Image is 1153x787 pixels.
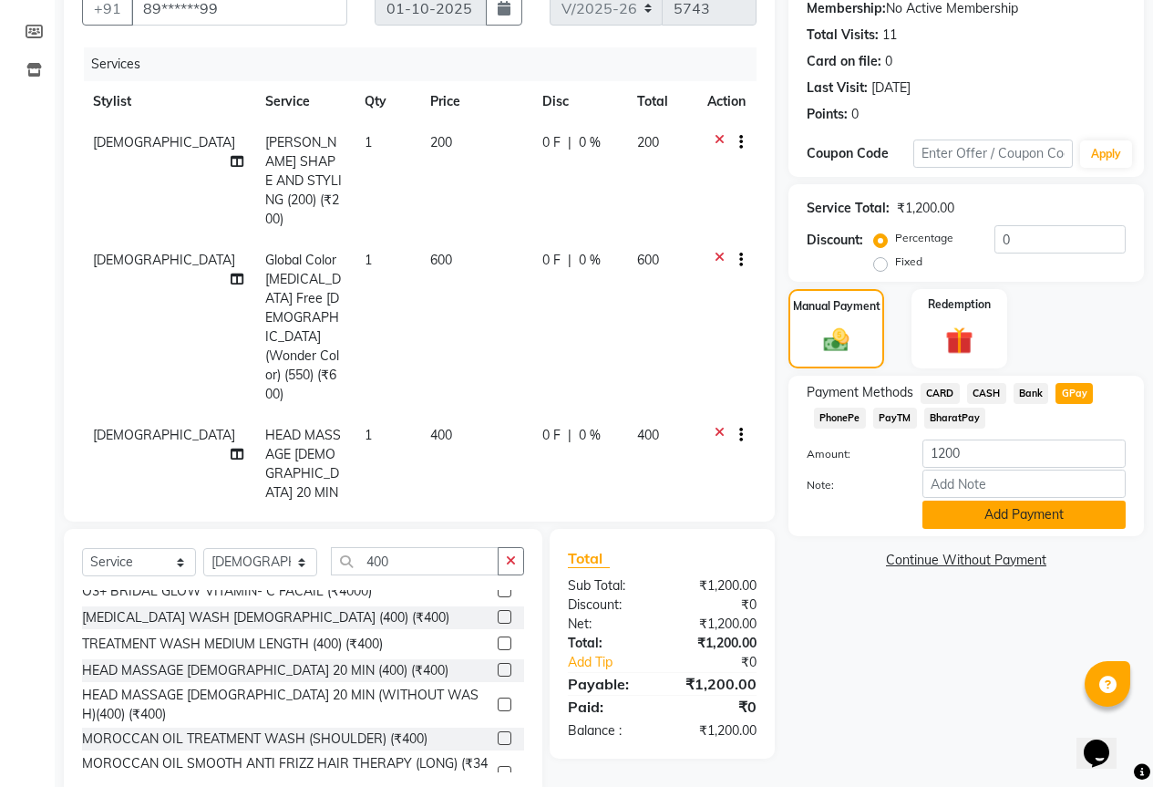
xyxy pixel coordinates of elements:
img: _gift.svg [937,324,982,357]
div: ₹1,200.00 [662,576,770,595]
span: 600 [637,252,659,268]
span: 200 [430,134,452,150]
div: HEAD MASSAGE [DEMOGRAPHIC_DATA] 20 MIN (400) (₹400) [82,661,448,680]
div: Balance : [554,721,663,740]
div: [MEDICAL_DATA] WASH [DEMOGRAPHIC_DATA] (400) (₹400) [82,608,449,627]
div: ₹1,200.00 [662,615,770,634]
span: PhonePe [814,408,866,429]
span: HEAD MASSAGE [DEMOGRAPHIC_DATA] 20 MIN (400) (₹400) [265,427,341,520]
div: 11 [882,26,897,45]
img: _cash.svg [816,326,858,355]
label: Percentage [895,230,953,246]
th: Stylist [82,81,254,122]
div: [DATE] [871,78,911,98]
div: Net: [554,615,663,634]
span: 1 [365,427,372,443]
span: 0 F [542,133,561,152]
div: Card on file: [807,52,881,71]
span: 0 % [579,426,601,445]
span: 0 % [579,133,601,152]
div: TREATMENT WASH MEDIUM LENGTH (400) (₹400) [82,635,383,654]
span: [DEMOGRAPHIC_DATA] [93,134,235,150]
span: | [568,426,571,445]
div: Points: [807,105,848,124]
div: Total: [554,634,663,653]
th: Price [419,81,531,122]
div: Service Total: [807,199,890,218]
span: [DEMOGRAPHIC_DATA] [93,427,235,443]
span: | [568,133,571,152]
span: CARD [921,383,960,404]
input: Amount [922,440,1126,468]
div: ₹1,200.00 [662,634,770,653]
input: Enter Offer / Coupon Code [913,140,1073,168]
div: Total Visits: [807,26,879,45]
th: Qty [354,81,419,122]
span: PayTM [873,408,917,429]
span: 1 [365,134,372,150]
span: 0 % [579,251,601,270]
div: O3+ BRIDAL GLOW VITAMIN- C FACAIL (₹4000) [82,582,372,601]
div: Paid: [554,696,663,718]
div: ₹1,200.00 [897,199,954,218]
th: Disc [531,81,626,122]
div: Payable: [554,673,663,695]
div: ₹0 [662,595,770,615]
span: | [568,251,571,270]
input: Search or Scan [331,547,499,575]
input: Add Note [922,470,1126,498]
span: 1 [365,252,372,268]
span: CASH [967,383,1006,404]
label: Note: [793,477,909,493]
th: Service [254,81,354,122]
span: 400 [637,427,659,443]
div: ₹1,200.00 [662,721,770,740]
div: Last Visit: [807,78,868,98]
span: Total [568,549,610,568]
label: Redemption [928,296,991,313]
div: ₹0 [680,653,770,672]
button: Add Payment [922,501,1126,529]
span: 0 F [542,426,561,445]
div: Discount: [807,231,863,250]
div: Discount: [554,595,663,615]
a: Continue Without Payment [792,551,1140,570]
th: Action [696,81,757,122]
div: 0 [885,52,892,71]
div: MOROCCAN OIL TREATMENT WASH (SHOULDER) (₹400) [82,730,427,749]
span: Bank [1014,383,1049,404]
a: Add Tip [554,653,680,672]
label: Fixed [895,254,922,270]
span: Global Color [MEDICAL_DATA] Free [DEMOGRAPHIC_DATA] (Wonder Color) (550) (₹600) [265,252,341,402]
div: ₹1,200.00 [662,673,770,695]
button: Apply [1080,140,1132,168]
div: 0 [851,105,859,124]
span: 0 F [542,251,561,270]
iframe: chat widget [1076,714,1135,769]
div: Services [84,47,770,81]
div: Sub Total: [554,576,663,595]
span: [DEMOGRAPHIC_DATA] [93,252,235,268]
div: ₹0 [662,696,770,718]
span: 200 [637,134,659,150]
div: Coupon Code [807,144,913,163]
span: 400 [430,427,452,443]
span: [PERSON_NAME] SHAPE AND STYLING (200) (₹200) [265,134,342,227]
span: Payment Methods [807,383,913,402]
span: GPay [1055,383,1093,404]
th: Total [626,81,696,122]
label: Manual Payment [793,298,880,315]
span: BharatPay [924,408,986,429]
div: HEAD MASSAGE [DEMOGRAPHIC_DATA] 20 MIN (WITHOUT WASH)(400) (₹400) [82,686,490,724]
span: 600 [430,252,452,268]
label: Amount: [793,446,909,462]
